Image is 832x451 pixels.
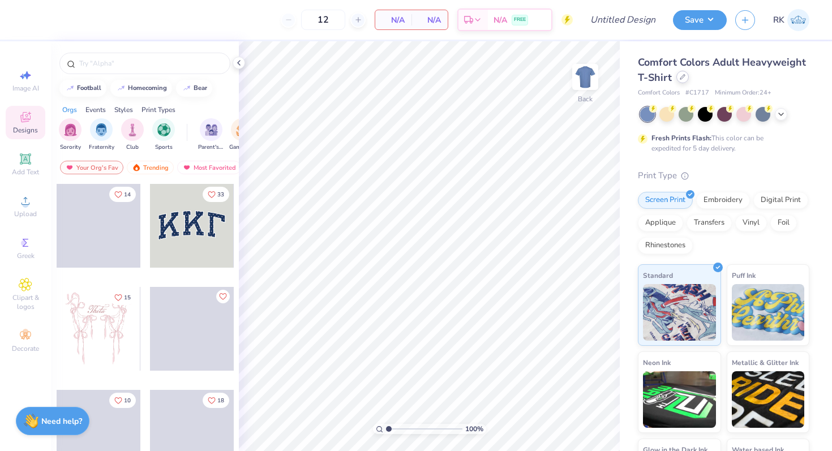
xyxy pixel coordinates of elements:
span: FREE [514,16,526,24]
img: Metallic & Glitter Ink [732,371,805,428]
div: filter for Game Day [229,118,255,152]
div: bear [194,85,207,91]
img: Sorority Image [64,123,77,136]
div: filter for Sorority [59,118,82,152]
div: This color can be expedited for 5 day delivery. [651,133,791,153]
img: trend_line.gif [182,85,191,92]
img: Fraternity Image [95,123,108,136]
span: Standard [643,269,673,281]
span: Comfort Colors Adult Heavyweight T-Shirt [638,55,806,84]
img: Sports Image [157,123,170,136]
span: Club [126,143,139,152]
div: Orgs [62,105,77,115]
div: Events [85,105,106,115]
img: most_fav.gif [65,164,74,171]
div: Applique [638,214,683,231]
span: Metallic & Glitter Ink [732,356,799,368]
span: 15 [124,295,131,300]
button: Like [109,187,136,202]
button: filter button [229,118,255,152]
span: 10 [124,398,131,403]
span: N/A [382,14,405,26]
div: filter for Sports [152,118,175,152]
span: N/A [418,14,441,26]
span: Designs [13,126,38,135]
span: Sorority [60,143,81,152]
img: Game Day Image [236,123,249,136]
span: 18 [217,398,224,403]
button: Like [203,187,229,202]
button: filter button [198,118,224,152]
span: Upload [14,209,37,218]
img: Back [574,66,597,88]
button: Like [203,393,229,408]
div: Digital Print [753,192,808,209]
span: Parent's Weekend [198,143,224,152]
div: football [77,85,101,91]
strong: Fresh Prints Flash: [651,134,711,143]
span: Puff Ink [732,269,756,281]
div: Most Favorited [177,161,241,174]
div: homecoming [128,85,167,91]
span: RK [773,14,784,27]
span: 33 [217,192,224,197]
span: Fraternity [89,143,114,152]
span: Greek [17,251,35,260]
div: Your Org's Fav [60,161,123,174]
button: Like [216,290,230,303]
span: Neon Ink [643,356,671,368]
div: Rhinestones [638,237,693,254]
img: Standard [643,284,716,341]
img: trending.gif [132,164,141,171]
button: filter button [121,118,144,152]
input: Untitled Design [581,8,664,31]
div: Print Types [141,105,175,115]
input: – – [301,10,345,30]
span: Decorate [12,344,39,353]
span: N/A [494,14,507,26]
img: Parent's Weekend Image [205,123,218,136]
div: Styles [114,105,133,115]
button: bear [176,80,212,97]
div: Vinyl [735,214,767,231]
span: Clipart & logos [6,293,45,311]
span: Game Day [229,143,255,152]
span: Image AI [12,84,39,93]
div: Screen Print [638,192,693,209]
input: Try "Alpha" [78,58,223,69]
button: Like [109,393,136,408]
img: trend_line.gif [117,85,126,92]
img: Neon Ink [643,371,716,428]
strong: Need help? [41,416,82,427]
img: Puff Ink [732,284,805,341]
img: most_fav.gif [182,164,191,171]
div: Back [578,94,593,104]
button: football [59,80,106,97]
span: Minimum Order: 24 + [715,88,771,98]
span: 14 [124,192,131,197]
span: Sports [155,143,173,152]
div: filter for Parent's Weekend [198,118,224,152]
span: Comfort Colors [638,88,680,98]
button: filter button [152,118,175,152]
img: Rachel Kidd [787,9,809,31]
div: Print Type [638,169,809,182]
button: homecoming [110,80,172,97]
span: Add Text [12,167,39,177]
span: 100 % [465,424,483,434]
div: Embroidery [696,192,750,209]
button: filter button [89,118,114,152]
div: Foil [770,214,797,231]
span: # C1717 [685,88,709,98]
img: Club Image [126,123,139,136]
button: Like [109,290,136,305]
div: Trending [127,161,174,174]
a: RK [773,9,809,31]
button: filter button [59,118,82,152]
img: trend_line.gif [66,85,75,92]
div: filter for Club [121,118,144,152]
div: Transfers [687,214,732,231]
div: filter for Fraternity [89,118,114,152]
button: Save [673,10,727,30]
